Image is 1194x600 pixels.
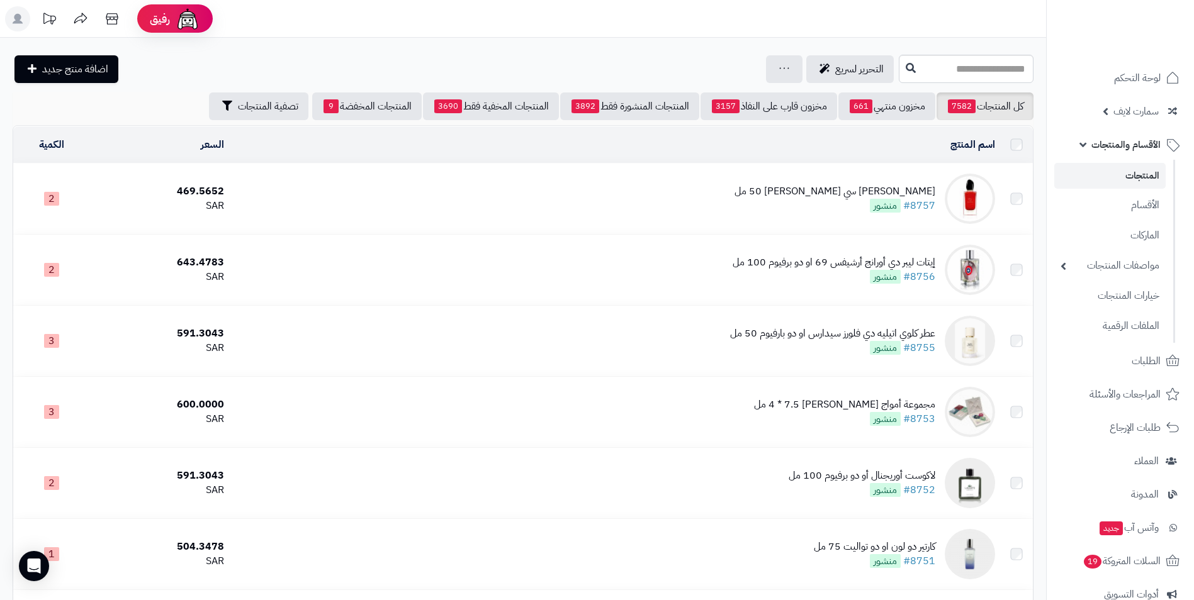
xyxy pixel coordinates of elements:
[835,62,884,77] span: التحرير لسريع
[1054,546,1186,576] a: السلات المتروكة19
[1054,413,1186,443] a: طلبات الإرجاع
[1091,136,1161,153] span: الأقسام والمنتجات
[730,326,935,341] div: عطر كلوي اتيليه دي فلورز سيدارس او دو بارفيوم 50 مل
[870,554,901,568] span: منشور
[572,99,599,113] span: 3892
[945,387,995,437] img: مجموعة أمواج رينيسانس 4 * 7.5 مل
[1054,163,1166,189] a: المنتجات
[950,137,995,152] a: اسم المنتج
[850,99,872,113] span: 661
[95,554,224,569] div: SAR
[1054,379,1186,409] a: المراجعات والأسئلة
[1054,346,1186,376] a: الطلبات
[903,553,935,569] a: #8751
[870,199,901,213] span: منشور
[560,92,699,120] a: المنتجات المنشورة فقط3892
[19,551,49,581] div: Open Intercom Messenger
[838,92,935,120] a: مخزون منتهي661
[1113,103,1159,120] span: سمارت لايف
[150,11,170,26] span: رفيق
[33,6,65,35] a: تحديثات المنصة
[44,476,59,490] span: 2
[1054,282,1166,309] a: خيارات المنتجات
[95,255,224,270] div: 643.4783
[937,92,1033,120] a: كل المنتجات7582
[44,334,59,348] span: 3
[733,255,935,270] div: إيتات ليبر دي أورانج أرشيفس 69 او دو برفيوم 100 مل
[312,92,422,120] a: المنتجات المخفضة9
[44,263,59,277] span: 2
[903,198,935,213] a: #8757
[945,174,995,224] img: جورجيو أرماني سي باسيوني 50 مل
[1100,521,1123,535] span: جديد
[1114,69,1161,87] span: لوحة التحكم
[1054,252,1166,279] a: مواصفات المنتجات
[1090,386,1161,403] span: المراجعات والأسئلة
[1054,313,1166,340] a: الملفات الرقمية
[870,483,901,497] span: منشور
[1083,552,1161,570] span: السلات المتروكة
[735,184,935,199] div: [PERSON_NAME] سي [PERSON_NAME] 50 مل
[1054,63,1186,93] a: لوحة التحكم
[1132,352,1161,370] span: الطلبات
[1054,513,1186,543] a: وآتس آبجديد
[95,412,224,426] div: SAR
[423,92,559,120] a: المنتجات المخفية فقط3690
[209,92,308,120] button: تصفية المنتجات
[945,458,995,508] img: لاكوست أوريجنال أو دو برفيوم 100 مل
[903,411,935,426] a: #8753
[95,540,224,554] div: 504.3478
[434,99,462,113] span: 3690
[903,269,935,284] a: #8756
[870,412,901,426] span: منشور
[95,483,224,497] div: SAR
[903,482,935,497] a: #8752
[712,99,740,113] span: 3157
[1110,419,1161,436] span: طلبات الإرجاع
[44,192,59,206] span: 2
[1054,222,1166,249] a: الماركات
[814,540,935,554] div: كارتير دو لون او دو تواليت 75 مل
[201,137,224,152] a: السعر
[903,340,935,355] a: #8755
[1131,486,1159,503] span: المدونة
[238,99,298,114] span: تصفية المنتجات
[754,397,935,412] div: مجموعة أمواج [PERSON_NAME] 4 * 7.5 مل
[39,137,64,152] a: الكمية
[945,529,995,579] img: كارتير دو لون او دو تواليت 75 مل
[945,316,995,366] img: عطر كلوي اتيليه دي فلورز سيدارس او دو بارفيوم 50 مل
[95,184,224,199] div: 469.5652
[1108,28,1182,55] img: logo-2.png
[1084,554,1102,569] span: 19
[806,55,894,83] a: التحرير لسريع
[1054,192,1166,219] a: الأقسام
[95,469,224,483] div: 591.3043
[42,62,108,77] span: اضافة منتج جديد
[948,99,976,113] span: 7582
[44,547,59,561] span: 1
[14,55,118,83] a: اضافة منتج جديد
[945,245,995,295] img: إيتات ليبر دي أورانج أرشيفس 69 او دو برفيوم 100 مل
[95,326,224,341] div: 591.3043
[1098,519,1159,536] span: وآتس آب
[95,199,224,213] div: SAR
[95,270,224,284] div: SAR
[175,6,200,31] img: ai-face.png
[701,92,837,120] a: مخزون قارب على النفاذ3157
[789,469,935,483] div: لاكوست أوريجنال أو دو برفيوم 100 مل
[870,270,901,284] span: منشور
[1054,479,1186,509] a: المدونة
[44,405,59,419] span: 3
[870,341,901,355] span: منشور
[1054,446,1186,476] a: العملاء
[1134,452,1159,470] span: العملاء
[95,397,224,412] div: 600.0000
[95,341,224,355] div: SAR
[324,99,339,113] span: 9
